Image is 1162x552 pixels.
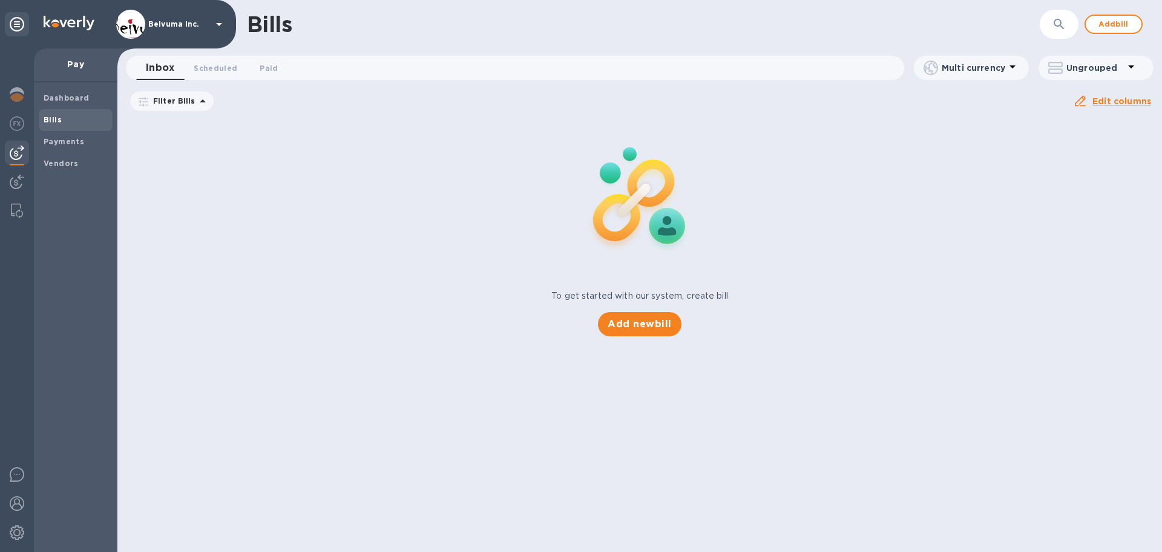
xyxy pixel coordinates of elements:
span: Paid [260,62,278,75]
button: Addbill [1085,15,1143,34]
p: Ungrouped [1066,62,1124,74]
span: Add new bill [608,317,671,331]
p: To get started with our system, create bill [551,290,728,302]
span: Add bill [1095,17,1132,32]
u: Edit columns [1092,96,1151,106]
div: Unpin categories [5,12,29,36]
b: Payments [44,137,84,146]
span: Scheduled [194,62,237,75]
h1: Bills [247,12,292,37]
p: Filter Bills [148,96,195,106]
button: Add newbill [598,312,681,336]
p: Multi currency [942,62,1005,74]
img: Foreign exchange [10,116,24,131]
span: Inbox [146,59,174,76]
p: Pay [44,58,108,70]
b: Dashboard [44,93,90,102]
b: Vendors [44,159,79,168]
p: Beivuma Inc. [148,20,209,28]
b: Bills [44,115,62,124]
img: Logo [44,16,94,30]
